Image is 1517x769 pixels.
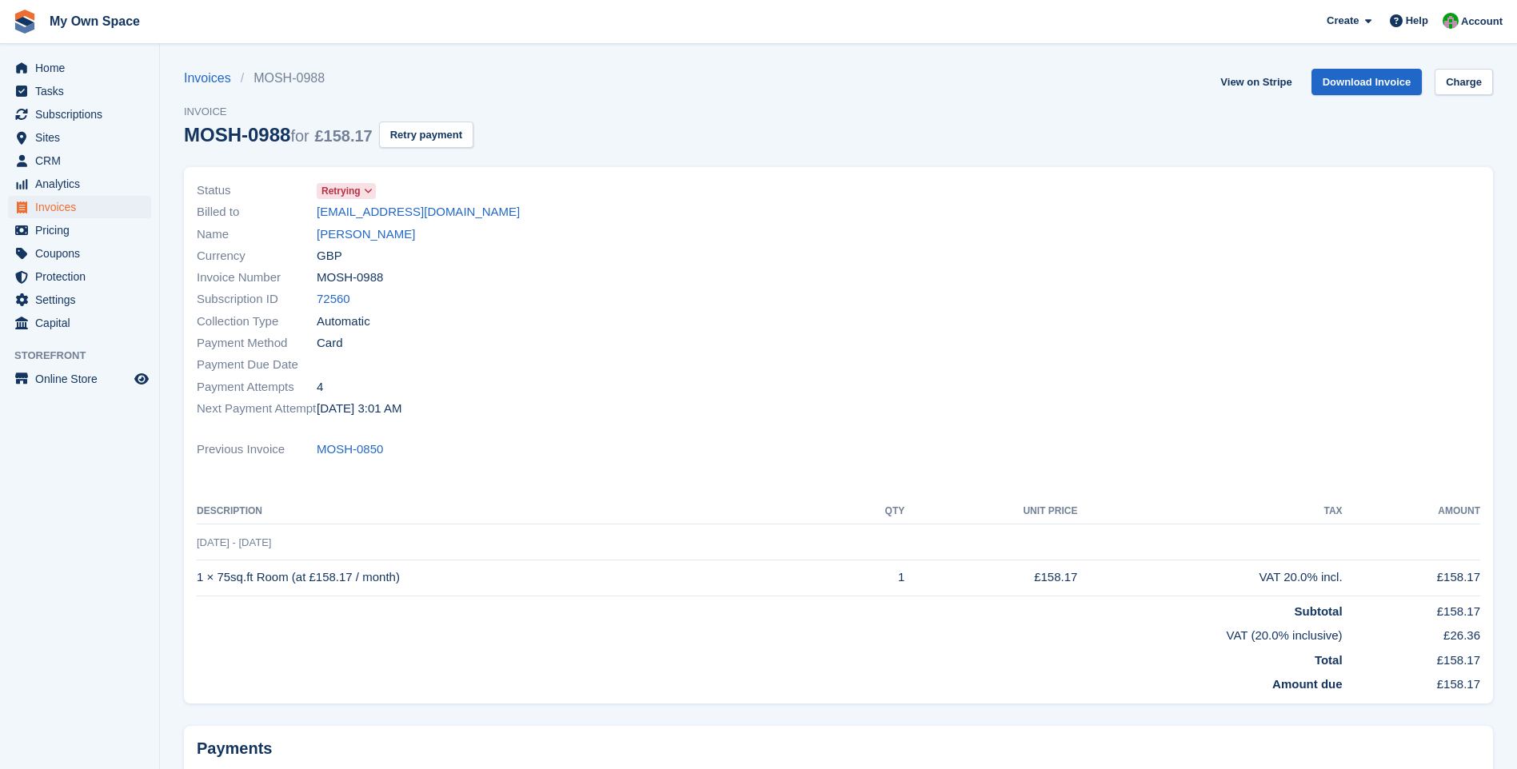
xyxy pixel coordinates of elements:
[1343,596,1480,620] td: £158.17
[184,69,473,88] nav: breadcrumbs
[35,80,131,102] span: Tasks
[1443,13,1459,29] img: Paula Harris
[13,10,37,34] img: stora-icon-8386f47178a22dfd0bd8f6a31ec36ba5ce8667c1dd55bd0f319d3a0aa187defe.svg
[1435,69,1493,95] a: Charge
[35,312,131,334] span: Capital
[1343,560,1480,596] td: £158.17
[317,225,415,244] a: [PERSON_NAME]
[197,225,317,244] span: Name
[197,181,317,200] span: Status
[904,499,1077,524] th: Unit Price
[35,265,131,288] span: Protection
[1406,13,1428,29] span: Help
[197,203,317,221] span: Billed to
[317,313,370,331] span: Automatic
[1315,653,1343,667] strong: Total
[842,560,904,596] td: 1
[1461,14,1503,30] span: Account
[290,127,309,145] span: for
[1295,604,1343,618] strong: Subtotal
[8,242,151,265] a: menu
[904,560,1077,596] td: £158.17
[8,368,151,390] a: menu
[8,57,151,79] a: menu
[43,8,146,34] a: My Own Space
[197,440,317,459] span: Previous Invoice
[8,126,151,149] a: menu
[184,124,373,145] div: MOSH-0988
[8,265,151,288] a: menu
[35,289,131,311] span: Settings
[8,289,151,311] a: menu
[35,219,131,241] span: Pricing
[1327,13,1359,29] span: Create
[35,103,131,126] span: Subscriptions
[132,369,151,388] a: Preview store
[1214,69,1298,95] a: View on Stripe
[317,290,350,309] a: 72560
[317,400,401,418] time: 2025-08-21 02:01:33 UTC
[317,181,376,200] a: Retrying
[317,334,343,353] span: Card
[197,560,842,596] td: 1 × 75sq.ft Room (at £158.17 / month)
[197,739,1480,759] h2: Payments
[197,269,317,287] span: Invoice Number
[1077,499,1342,524] th: Tax
[197,313,317,331] span: Collection Type
[8,103,151,126] a: menu
[184,69,241,88] a: Invoices
[317,269,383,287] span: MOSH-0988
[1343,620,1480,645] td: £26.36
[317,203,520,221] a: [EMAIL_ADDRESS][DOMAIN_NAME]
[197,356,317,374] span: Payment Due Date
[317,247,342,265] span: GBP
[1311,69,1423,95] a: Download Invoice
[197,290,317,309] span: Subscription ID
[8,312,151,334] a: menu
[379,122,473,148] button: Retry payment
[1272,677,1343,691] strong: Amount due
[35,196,131,218] span: Invoices
[1343,645,1480,670] td: £158.17
[14,348,159,364] span: Storefront
[8,196,151,218] a: menu
[197,620,1343,645] td: VAT (20.0% inclusive)
[35,126,131,149] span: Sites
[35,173,131,195] span: Analytics
[8,80,151,102] a: menu
[35,149,131,172] span: CRM
[35,57,131,79] span: Home
[197,334,317,353] span: Payment Method
[197,378,317,396] span: Payment Attempts
[8,173,151,195] a: menu
[1343,669,1480,694] td: £158.17
[1343,499,1480,524] th: Amount
[197,536,271,548] span: [DATE] - [DATE]
[35,368,131,390] span: Online Store
[8,149,151,172] a: menu
[317,378,323,396] span: 4
[314,127,372,145] span: £158.17
[321,184,361,198] span: Retrying
[197,499,842,524] th: Description
[35,242,131,265] span: Coupons
[184,104,473,120] span: Invoice
[197,400,317,418] span: Next Payment Attempt
[197,247,317,265] span: Currency
[1077,568,1342,587] div: VAT 20.0% incl.
[8,219,151,241] a: menu
[842,499,904,524] th: QTY
[317,440,383,459] a: MOSH-0850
